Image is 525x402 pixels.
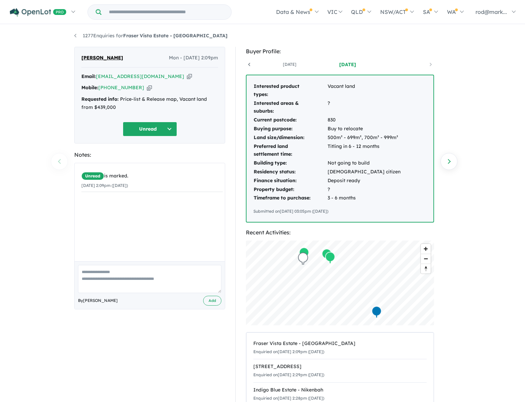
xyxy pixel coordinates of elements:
[327,168,401,176] td: [DEMOGRAPHIC_DATA] citizen
[325,252,335,264] div: Map marker
[253,168,327,176] td: Residency status:
[81,84,98,91] strong: Mobile:
[81,183,128,188] small: [DATE] 2:09pm ([DATE])
[327,176,401,185] td: Deposit ready
[81,73,96,79] strong: Email:
[253,133,327,142] td: Land size/dimension:
[253,336,427,360] a: Fraser Vista Estate - [GEOGRAPHIC_DATA]Enquiried on[DATE] 2:09pm ([DATE])
[253,349,324,354] small: Enquiried on [DATE] 2:09pm ([DATE])
[253,176,327,185] td: Finance situation:
[327,185,401,194] td: ?
[253,340,427,348] div: Fraser Vista Estate - [GEOGRAPHIC_DATA]
[78,297,118,304] span: By [PERSON_NAME]
[123,122,177,136] button: Unread
[81,54,123,62] span: [PERSON_NAME]
[253,363,427,371] div: [STREET_ADDRESS]
[253,116,327,125] td: Current postcode:
[253,359,427,383] a: [STREET_ADDRESS]Enquiried on[DATE] 2:29pm ([DATE])
[322,249,332,261] div: Map marker
[253,159,327,168] td: Building type:
[246,241,434,325] canvas: Map
[327,142,401,159] td: Titling in 6 - 12 months
[327,133,401,142] td: 500m² - 699m², 700m² - 999m²
[123,33,228,39] strong: Fraser Vista Estate - [GEOGRAPHIC_DATA]
[253,142,327,159] td: Preferred land settlement time:
[246,47,434,56] div: Buyer Profile:
[298,252,308,265] div: Map marker
[319,61,376,68] a: [DATE]
[246,228,434,237] div: Recent Activities:
[421,264,431,273] button: Reset bearing to north
[253,82,327,99] td: Interested product types:
[327,116,401,125] td: 830
[253,372,324,377] small: Enquiried on [DATE] 2:29pm ([DATE])
[327,159,401,168] td: Not going to build
[169,54,218,62] span: Mon - [DATE] 2:09pm
[327,82,401,99] td: Vacant land
[372,306,382,319] div: Map marker
[327,125,401,133] td: Buy to relocate
[187,73,192,80] button: Copy
[98,84,144,91] a: [PHONE_NUMBER]
[299,247,309,260] div: Map marker
[81,172,104,180] span: Unread
[81,172,223,180] div: is marked.
[10,8,66,17] img: Openlot PRO Logo White
[81,95,218,112] div: Price-list & Release map, Vacant land from $439,000
[253,185,327,194] td: Property budget:
[103,5,230,19] input: Try estate name, suburb, builder or developer
[253,99,327,116] td: Interested areas & suburbs:
[475,8,507,15] span: rod@mark...
[253,125,327,133] td: Buying purpose:
[327,194,401,203] td: 3 - 6 months
[253,194,327,203] td: Timeframe to purchase:
[253,386,427,394] div: Indigo Blue Estate - Nikenbah
[421,254,431,264] button: Zoom out
[261,61,318,68] a: [DATE]
[421,244,431,254] button: Zoom in
[253,396,324,401] small: Enquiried on [DATE] 2:28pm ([DATE])
[74,33,228,39] a: 1277Enquiries forFraser Vista Estate - [GEOGRAPHIC_DATA]
[253,208,427,215] div: Submitted on [DATE] 03:05pm ([DATE])
[74,150,225,159] div: Notes:
[96,73,184,79] a: [EMAIL_ADDRESS][DOMAIN_NAME]
[147,84,152,91] button: Copy
[81,96,119,102] strong: Requested info:
[203,296,221,306] button: Add
[327,99,401,116] td: ?
[74,32,451,40] nav: breadcrumb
